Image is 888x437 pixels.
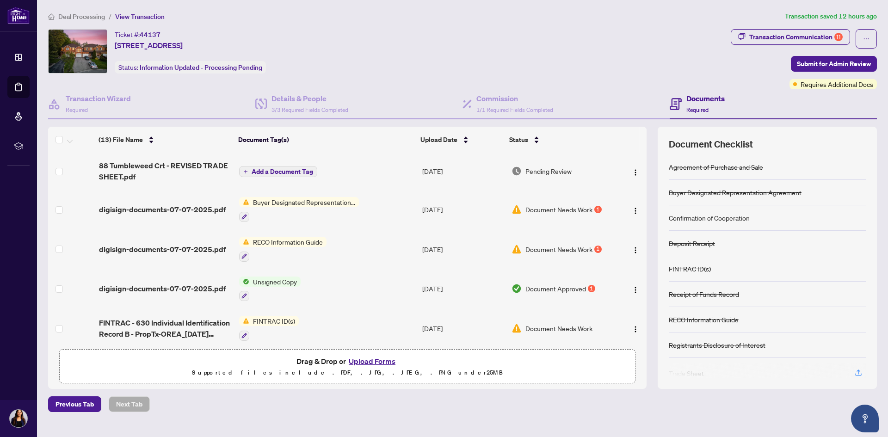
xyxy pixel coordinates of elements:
[588,285,595,292] div: 1
[512,204,522,215] img: Document Status
[512,323,522,333] img: Document Status
[669,213,750,223] div: Confirmation of Cooperation
[109,396,150,412] button: Next Tab
[271,93,348,104] h4: Details & People
[115,61,266,74] div: Status:
[628,202,643,217] button: Logo
[834,33,843,41] div: 11
[99,160,232,182] span: 88 Tumbleweed Crt - REVISED TRADE SHEET.pdf
[99,244,226,255] span: digisign-documents-07-07-2025.pdf
[512,166,522,176] img: Document Status
[239,166,317,177] button: Add a Document Tag
[476,106,553,113] span: 1/1 Required Fields Completed
[417,127,506,153] th: Upload Date
[99,317,232,339] span: FINTRAC - 630 Individual Identification Record B - PropTx-OREA_[DATE] 22_32_18.pdf
[234,127,417,153] th: Document Tag(s)
[594,246,602,253] div: 1
[628,164,643,178] button: Logo
[49,30,107,73] img: IMG-N12259523_1.jpg
[801,79,873,89] span: Requires Additional Docs
[109,11,111,22] li: /
[669,314,739,325] div: RECO Information Guide
[632,169,639,176] img: Logo
[419,153,508,190] td: [DATE]
[669,264,711,274] div: FINTRAC ID(s)
[628,242,643,257] button: Logo
[346,355,398,367] button: Upload Forms
[7,7,30,24] img: logo
[785,11,877,22] article: Transaction saved 12 hours ago
[419,190,508,229] td: [DATE]
[66,93,131,104] h4: Transaction Wizard
[252,168,313,175] span: Add a Document Tag
[632,286,639,294] img: Logo
[420,135,457,145] span: Upload Date
[628,321,643,336] button: Logo
[296,355,398,367] span: Drag & Drop or
[669,162,763,172] div: Agreement of Purchase and Sale
[669,238,715,248] div: Deposit Receipt
[249,316,299,326] span: FINTRAC ID(s)
[512,283,522,294] img: Document Status
[239,277,249,287] img: Status Icon
[419,308,508,348] td: [DATE]
[239,316,299,341] button: Status IconFINTRAC ID(s)
[271,106,348,113] span: 3/3 Required Fields Completed
[249,277,301,287] span: Unsigned Copy
[99,283,226,294] span: digisign-documents-07-07-2025.pdf
[239,277,301,302] button: Status IconUnsigned Copy
[797,56,871,71] span: Submit for Admin Review
[99,135,143,145] span: (13) File Name
[99,204,226,215] span: digisign-documents-07-07-2025.pdf
[669,187,802,197] div: Buyer Designated Representation Agreement
[525,166,572,176] span: Pending Review
[65,367,629,378] p: Supported files include .PDF, .JPG, .JPEG, .PNG under 25 MB
[239,197,249,207] img: Status Icon
[243,169,248,174] span: plus
[525,244,592,254] span: Document Needs Work
[115,40,183,51] span: [STREET_ADDRESS]
[239,197,359,222] button: Status IconBuyer Designated Representation Agreement
[731,29,850,45] button: Transaction Communication11
[115,12,165,21] span: View Transaction
[419,229,508,269] td: [DATE]
[249,197,359,207] span: Buyer Designated Representation Agreement
[419,269,508,309] td: [DATE]
[140,31,160,39] span: 44137
[686,106,709,113] span: Required
[525,323,592,333] span: Document Needs Work
[506,127,613,153] th: Status
[115,29,160,40] div: Ticket #:
[632,207,639,215] img: Logo
[512,244,522,254] img: Document Status
[594,206,602,213] div: 1
[58,12,105,21] span: Deal Processing
[48,13,55,20] span: home
[669,138,753,151] span: Document Checklist
[749,30,843,44] div: Transaction Communication
[509,135,528,145] span: Status
[55,397,94,412] span: Previous Tab
[95,127,234,153] th: (13) File Name
[249,237,327,247] span: RECO Information Guide
[686,93,725,104] h4: Documents
[10,410,27,427] img: Profile Icon
[239,237,327,262] button: Status IconRECO Information Guide
[66,106,88,113] span: Required
[669,289,739,299] div: Receipt of Funds Record
[239,166,317,178] button: Add a Document Tag
[140,63,262,72] span: Information Updated - Processing Pending
[239,237,249,247] img: Status Icon
[669,340,765,350] div: Registrants Disclosure of Interest
[628,281,643,296] button: Logo
[60,350,635,384] span: Drag & Drop orUpload FormsSupported files include .PDF, .JPG, .JPEG, .PNG under25MB
[525,204,592,215] span: Document Needs Work
[525,283,586,294] span: Document Approved
[48,396,101,412] button: Previous Tab
[239,316,249,326] img: Status Icon
[632,326,639,333] img: Logo
[476,93,553,104] h4: Commission
[632,246,639,254] img: Logo
[851,405,879,432] button: Open asap
[791,56,877,72] button: Submit for Admin Review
